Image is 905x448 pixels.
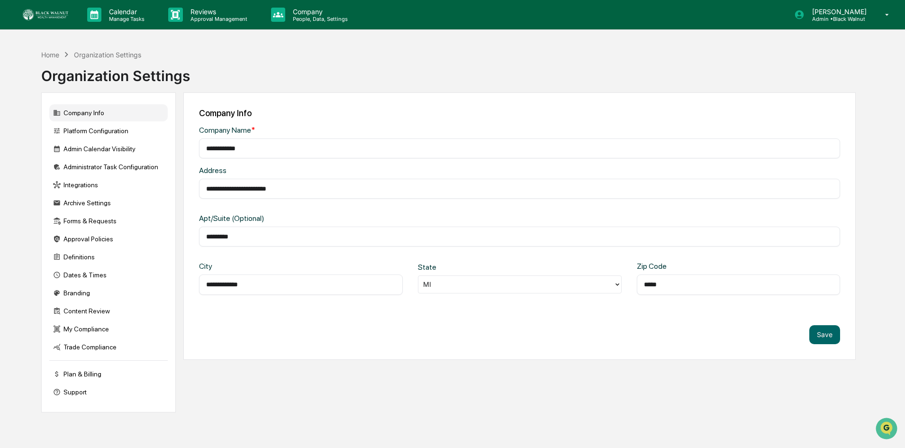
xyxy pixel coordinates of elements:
[23,9,68,20] img: logo
[101,8,149,16] p: Calendar
[19,119,61,129] span: Preclearance
[49,230,168,247] div: Approval Policies
[49,140,168,157] div: Admin Calendar Visibility
[49,248,168,265] div: Definitions
[9,138,17,146] div: 🔎
[49,302,168,320] div: Content Review
[41,51,59,59] div: Home
[809,325,840,344] button: Save
[49,366,168,383] div: Plan & Billing
[32,73,155,82] div: Start new chat
[49,158,168,175] div: Administrator Task Configuration
[6,116,65,133] a: 🖐️Preclearance
[805,16,871,22] p: Admin • Black Walnut
[67,160,115,168] a: Powered byPylon
[49,320,168,338] div: My Compliance
[9,73,27,90] img: 1746055101610-c473b297-6a78-478c-a979-82029cc54cd1
[49,338,168,356] div: Trade Compliance
[19,137,60,147] span: Data Lookup
[199,166,488,175] div: Address
[285,8,353,16] p: Company
[9,120,17,128] div: 🖐️
[418,263,509,272] div: State
[49,266,168,283] div: Dates & Times
[32,82,120,90] div: We're available if you need us!
[9,20,172,35] p: How can we help?
[183,16,252,22] p: Approval Management
[49,122,168,139] div: Platform Configuration
[805,8,871,16] p: [PERSON_NAME]
[65,116,121,133] a: 🗄️Attestations
[49,384,168,401] div: Support
[199,262,290,271] div: City
[49,194,168,211] div: Archive Settings
[49,104,168,121] div: Company Info
[69,120,76,128] div: 🗄️
[49,212,168,229] div: Forms & Requests
[78,119,118,129] span: Attestations
[94,161,115,168] span: Pylon
[161,75,172,87] button: Start new chat
[183,8,252,16] p: Reviews
[101,16,149,22] p: Manage Tasks
[41,60,190,84] div: Organization Settings
[49,284,168,302] div: Branding
[6,134,63,151] a: 🔎Data Lookup
[199,108,840,118] div: Company Info
[49,176,168,193] div: Integrations
[74,51,141,59] div: Organization Settings
[199,214,488,223] div: Apt/Suite (Optional)
[199,126,488,135] div: Company Name
[285,16,353,22] p: People, Data, Settings
[875,417,900,442] iframe: Open customer support
[637,262,728,271] div: Zip Code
